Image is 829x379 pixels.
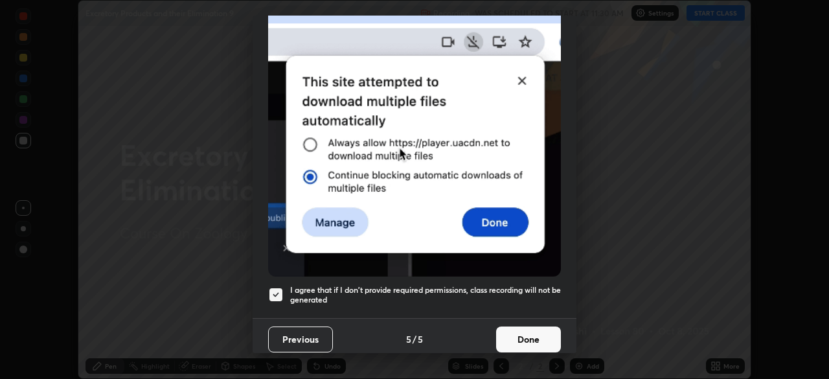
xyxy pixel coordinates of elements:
h4: 5 [406,332,411,346]
h4: / [413,332,416,346]
button: Previous [268,327,333,352]
h5: I agree that if I don't provide required permissions, class recording will not be generated [290,285,561,305]
button: Done [496,327,561,352]
h4: 5 [418,332,423,346]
